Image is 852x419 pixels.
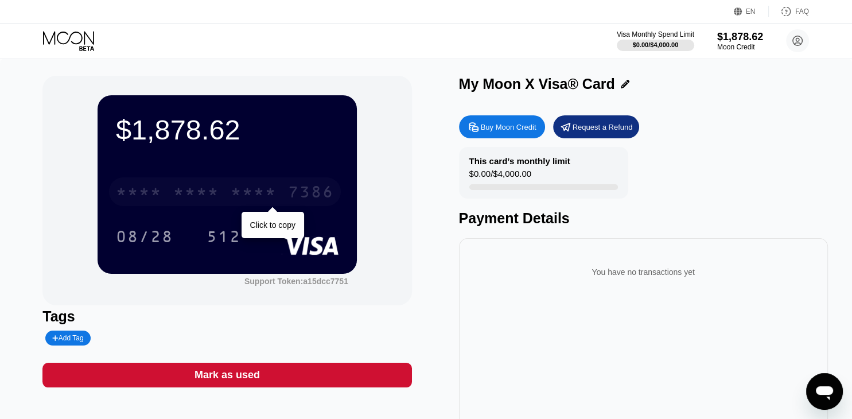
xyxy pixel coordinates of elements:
[617,30,694,51] div: Visa Monthly Spend Limit$0.00/$4,000.00
[116,114,339,146] div: $1,878.62
[806,373,843,410] iframe: Button to launch messaging window
[288,184,334,203] div: 7386
[198,222,250,251] div: 512
[107,222,182,251] div: 08/28
[469,156,570,166] div: This card’s monthly limit
[617,30,694,38] div: Visa Monthly Spend Limit
[717,31,763,43] div: $1,878.62
[459,76,615,92] div: My Moon X Visa® Card
[459,210,828,227] div: Payment Details
[633,41,679,48] div: $0.00 / $4,000.00
[459,115,545,138] div: Buy Moon Credit
[244,277,348,286] div: Support Token:a15dcc7751
[734,6,769,17] div: EN
[194,368,260,382] div: Mark as used
[45,331,90,346] div: Add Tag
[42,363,411,387] div: Mark as used
[116,229,173,247] div: 08/28
[553,115,639,138] div: Request a Refund
[207,229,241,247] div: 512
[717,43,763,51] div: Moon Credit
[769,6,809,17] div: FAQ
[250,220,295,230] div: Click to copy
[468,256,819,288] div: You have no transactions yet
[746,7,756,15] div: EN
[469,169,531,184] div: $0.00 / $4,000.00
[573,122,633,132] div: Request a Refund
[42,308,411,325] div: Tags
[795,7,809,15] div: FAQ
[52,334,83,342] div: Add Tag
[481,122,536,132] div: Buy Moon Credit
[244,277,348,286] div: Support Token: a15dcc7751
[717,31,763,51] div: $1,878.62Moon Credit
